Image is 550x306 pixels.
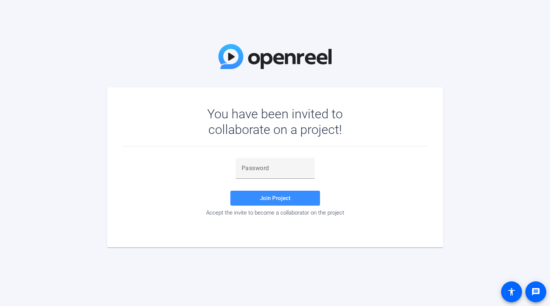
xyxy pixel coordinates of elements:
[531,287,540,296] mat-icon: message
[186,106,364,137] div: You have been invited to collaborate on a project!
[122,209,428,216] div: Accept the invite to become a collaborator on the project
[242,164,309,173] input: Password
[507,287,516,296] mat-icon: accessibility
[218,44,332,69] img: OpenReel Logo
[230,191,320,206] button: Join Project
[260,195,290,202] span: Join Project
